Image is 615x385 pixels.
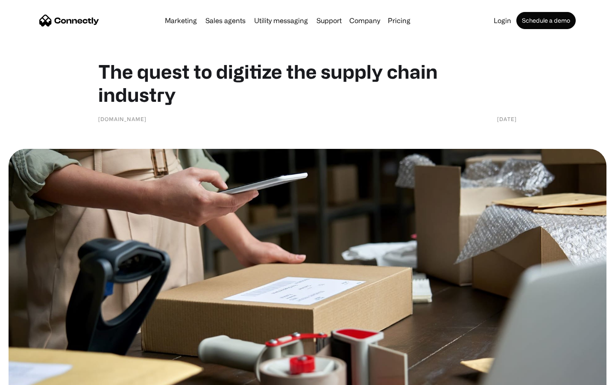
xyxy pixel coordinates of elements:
[161,17,200,24] a: Marketing
[98,115,146,123] div: [DOMAIN_NAME]
[490,17,515,24] a: Login
[202,17,249,24] a: Sales agents
[516,12,576,29] a: Schedule a demo
[497,115,517,123] div: [DATE]
[251,17,311,24] a: Utility messaging
[349,15,380,27] div: Company
[98,60,517,106] h1: The quest to digitize the supply chain industry
[313,17,345,24] a: Support
[384,17,414,24] a: Pricing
